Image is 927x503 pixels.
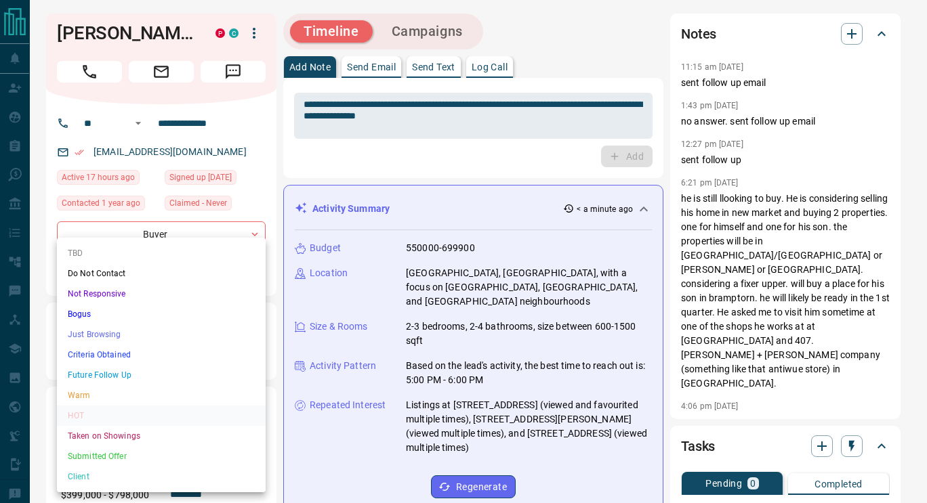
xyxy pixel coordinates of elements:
[57,263,266,284] li: Do Not Contact
[57,365,266,385] li: Future Follow Up
[57,466,266,487] li: Client
[57,446,266,466] li: Submitted Offer
[57,284,266,304] li: Not Responsive
[57,304,266,324] li: Bogus
[57,324,266,345] li: Just Browsing
[57,345,266,365] li: Criteria Obtained
[57,426,266,446] li: Taken on Showings
[57,243,266,263] li: TBD
[57,385,266,406] li: Warm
